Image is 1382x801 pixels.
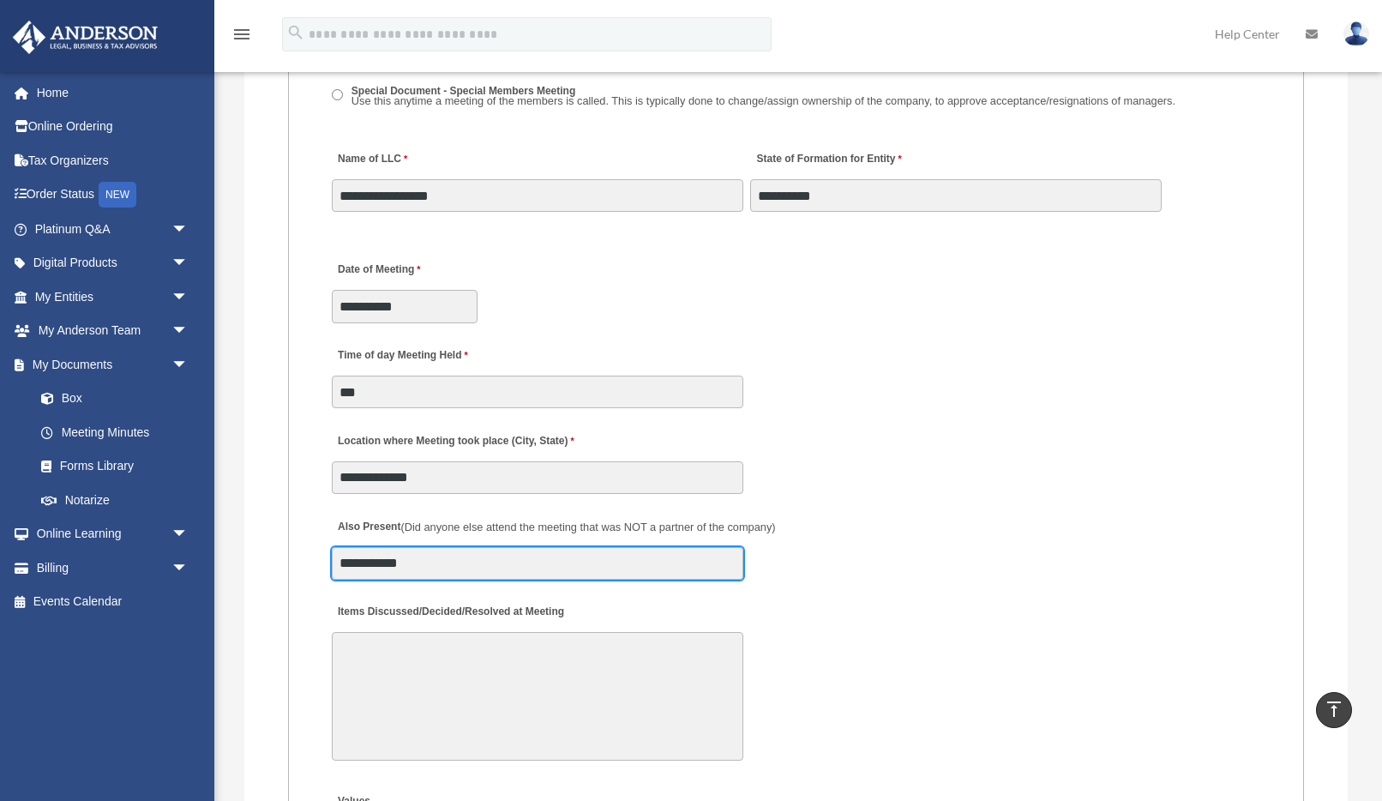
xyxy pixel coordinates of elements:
[12,280,214,314] a: My Entitiesarrow_drop_down
[171,212,206,247] span: arrow_drop_down
[24,382,214,416] a: Box
[8,21,163,54] img: Anderson Advisors Platinum Portal
[332,259,495,282] label: Date of Meeting
[171,517,206,552] span: arrow_drop_down
[1316,692,1352,728] a: vertical_align_top
[332,345,495,368] label: Time of day Meeting Held
[352,94,1175,107] span: Use this anytime a meeting of the members is called. This is typically done to change/assign owne...
[1324,699,1344,720] i: vertical_align_top
[171,280,206,315] span: arrow_drop_down
[12,246,214,280] a: Digital Productsarrow_drop_down
[12,314,214,348] a: My Anderson Teamarrow_drop_down
[171,314,206,349] span: arrow_drop_down
[12,178,214,213] a: Order StatusNEW
[346,83,1181,110] label: Special Document - Special Members Meeting
[24,415,206,449] a: Meeting Minutes
[400,521,775,533] span: (Did anyone else attend the meeting that was NOT a partner of the company)
[1343,21,1369,46] img: User Pic
[99,182,136,208] div: NEW
[332,601,568,624] label: Items Discussed/Decided/Resolved at Meeting
[12,347,214,382] a: My Documentsarrow_drop_down
[171,551,206,586] span: arrow_drop_down
[24,483,214,517] a: Notarize
[12,551,214,585] a: Billingarrow_drop_down
[332,515,780,539] label: Also Present
[750,148,905,171] label: State of Formation for Entity
[12,212,214,246] a: Platinum Q&Aarrow_drop_down
[12,143,214,178] a: Tax Organizers
[332,148,412,171] label: Name of LLC
[171,347,206,382] span: arrow_drop_down
[12,517,214,551] a: Online Learningarrow_drop_down
[231,30,252,45] a: menu
[12,75,214,110] a: Home
[171,246,206,281] span: arrow_drop_down
[286,23,305,42] i: search
[12,585,214,619] a: Events Calendar
[12,110,214,144] a: Online Ordering
[24,449,214,484] a: Forms Library
[332,430,579,453] label: Location where Meeting took place (City, State)
[231,24,252,45] i: menu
